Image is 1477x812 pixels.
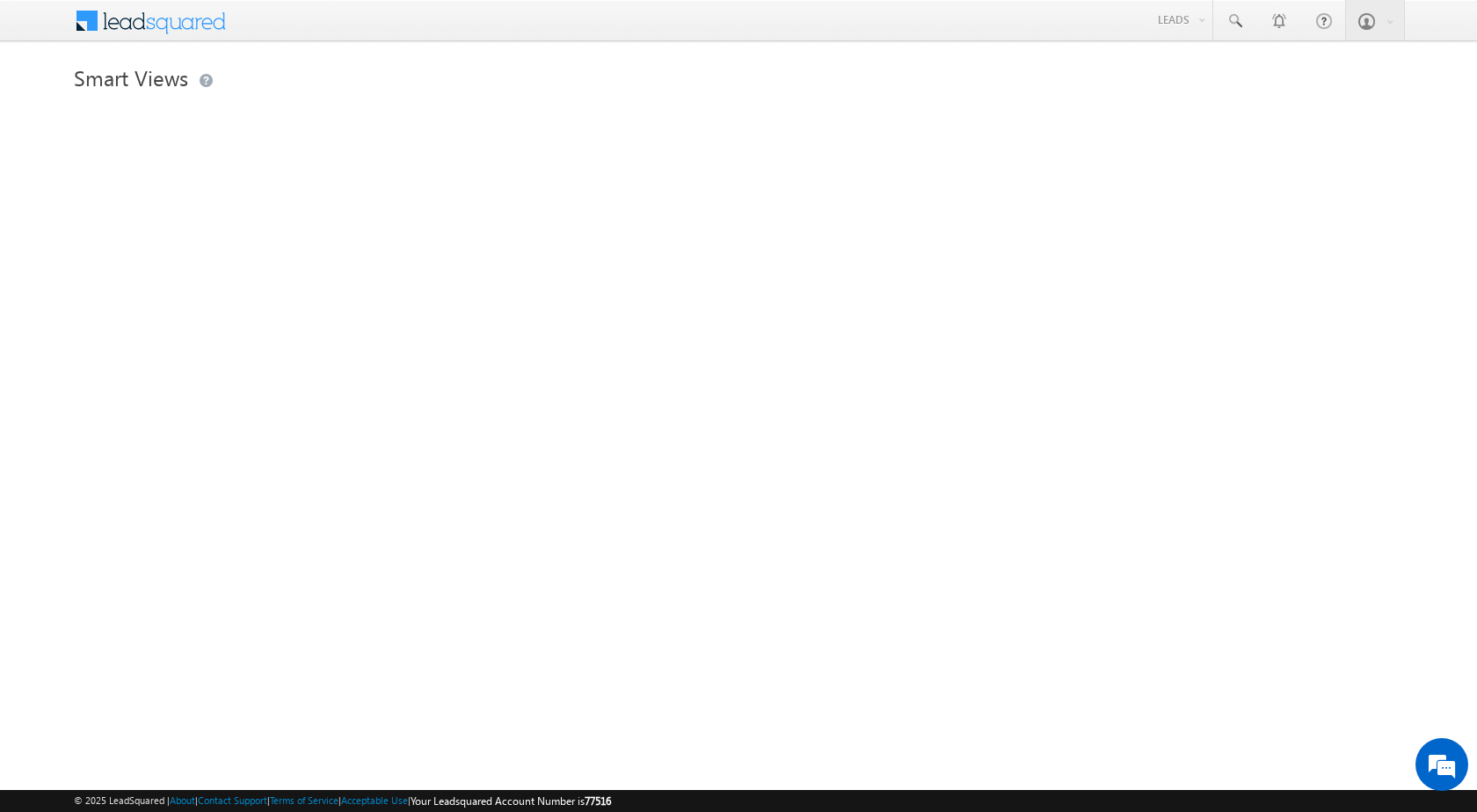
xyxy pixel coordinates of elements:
a: Acceptable Use [341,794,408,806]
a: About [170,794,195,806]
span: © 2025 LeadSquared | | | | | [74,793,611,809]
span: 77516 [585,794,611,808]
span: Your Leadsquared Account Number is [411,794,611,808]
a: Contact Support [198,794,267,806]
a: Terms of Service [270,794,338,806]
span: Smart Views [74,63,188,91]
